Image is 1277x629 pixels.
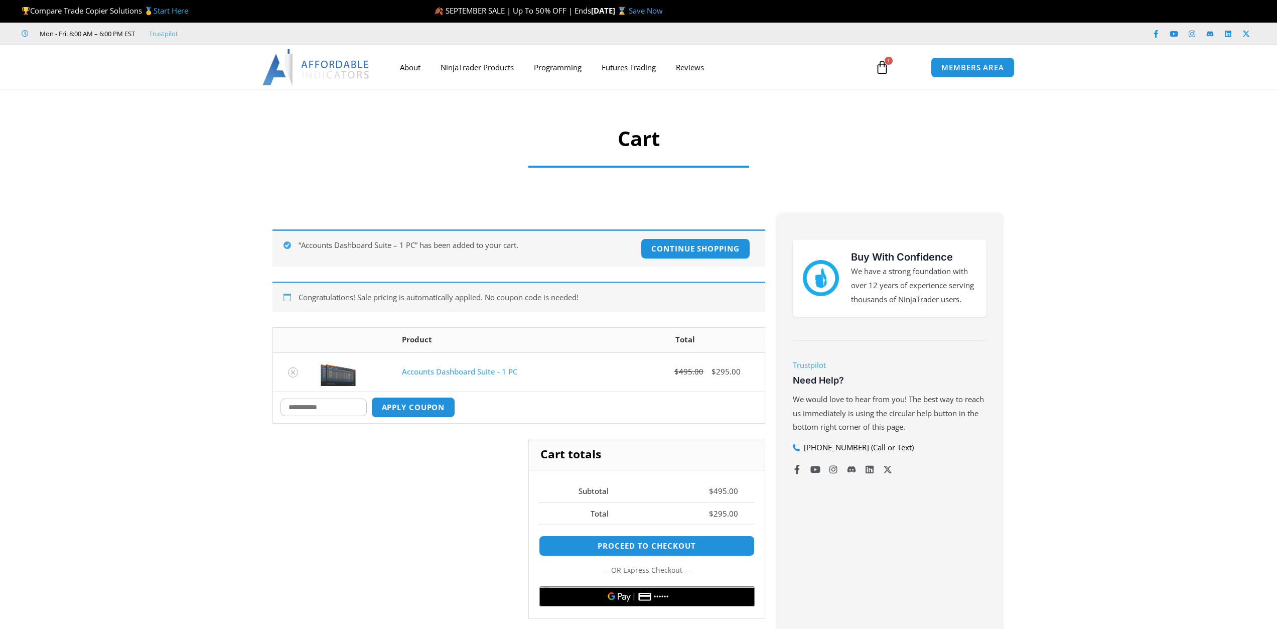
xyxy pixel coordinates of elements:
th: Total [606,328,765,352]
div: Congratulations! Sale pricing is automatically applied. No coupon code is needed! [272,282,765,312]
th: Subtotal [539,480,625,502]
span: Compare Trade Copier Solutions 🥇 [22,6,188,16]
div: “Accounts Dashboard Suite – 1 PC” has been added to your cart. [272,229,765,267]
p: We have a strong foundation with over 12 years of experience serving thousands of NinjaTrader users. [851,265,976,307]
a: Programming [524,56,592,79]
nav: Menu [390,56,864,79]
a: Start Here [154,6,188,16]
a: About [390,56,431,79]
span: We would love to hear from you! The best way to reach us immediately is using the circular help b... [793,394,984,432]
iframe: Secure payment input frame [537,582,756,583]
span: $ [674,366,679,376]
bdi: 295.00 [712,366,741,376]
bdi: 295.00 [709,509,738,519]
img: 🏆 [22,7,30,15]
a: Continue shopping [641,238,750,259]
a: MEMBERS AREA [931,57,1015,78]
a: Reviews [666,56,714,79]
a: NinjaTrader Products [431,56,524,79]
th: Product [394,328,606,352]
bdi: 495.00 [709,486,738,496]
a: Futures Trading [592,56,666,79]
strong: [DATE] ⌛ [591,6,629,16]
span: MEMBERS AREA [941,64,1004,71]
th: Total [539,502,625,525]
h3: Buy With Confidence [851,249,976,265]
h3: Need Help? [793,374,986,386]
h1: Cart [518,124,759,153]
span: 🍂 SEPTEMBER SALE | Up To 50% OFF | Ends [434,6,591,16]
bdi: 495.00 [674,366,703,376]
span: $ [709,509,714,519]
img: mark thumbs good 43913 | Affordable Indicators – NinjaTrader [803,260,839,296]
h2: Cart totals [529,439,764,470]
span: Mon - Fri: 8:00 AM – 6:00 PM EST [37,28,135,40]
text: •••••• [654,593,670,600]
span: [PHONE_NUMBER] (Call or Text) [801,441,914,455]
a: Trustpilot [793,360,826,370]
a: Trustpilot [149,28,178,40]
a: Save Now [629,6,663,16]
a: 1 [860,53,904,82]
span: $ [712,366,716,376]
p: — or — [539,564,754,577]
span: 1 [885,57,893,65]
span: $ [709,486,714,496]
a: Proceed to checkout [539,536,754,556]
img: LogoAI | Affordable Indicators – NinjaTrader [262,49,370,85]
img: Screenshot 2024-08-26 155710eeeee | Affordable Indicators – NinjaTrader [321,358,356,386]
a: Accounts Dashboard Suite - 1 PC [402,366,517,376]
a: Remove Accounts Dashboard Suite - 1 PC from cart [288,367,298,378]
button: Buy with GPay [539,586,755,606]
button: Apply coupon [371,397,456,418]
